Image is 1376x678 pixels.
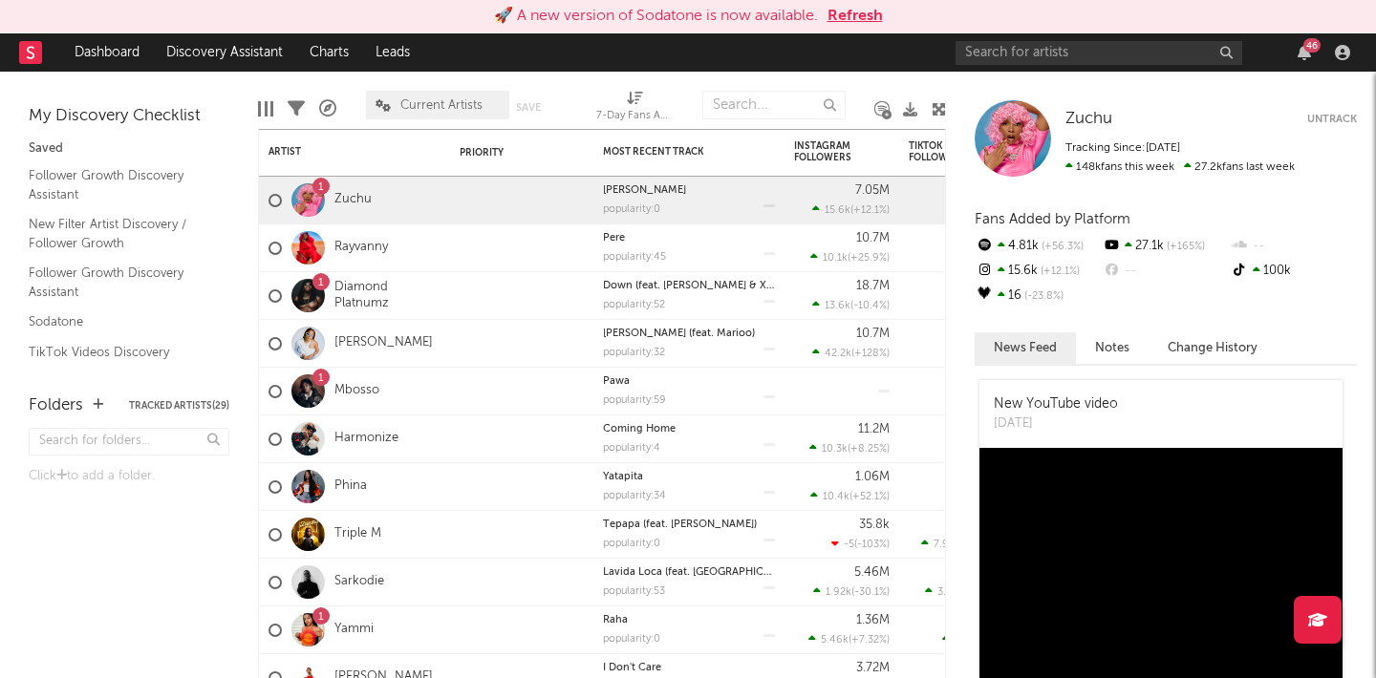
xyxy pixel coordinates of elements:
[603,615,775,625] div: Raha
[856,328,890,340] div: 10.7M
[494,5,818,28] div: 🚀 A new version of Sodatone is now available.
[994,414,1118,434] div: [DATE]
[825,349,851,359] span: 42.2k
[852,492,887,502] span: +52.1 %
[921,538,1004,550] div: ( )
[826,587,851,598] span: 1.92k
[1065,161,1174,173] span: 148k fans this week
[1149,332,1277,364] button: Change History
[319,81,336,137] div: A&R Pipeline
[603,204,660,215] div: popularity: 0
[825,205,850,216] span: 15.6k
[603,252,666,263] div: popularity: 45
[812,203,890,216] div: ( )
[603,328,775,339] div: Tonge Nyama (feat. Marioo)
[29,465,229,488] div: Click to add a folder.
[400,99,483,112] span: Current Artists
[596,105,673,128] div: 7-Day Fans Added (7-Day Fans Added)
[850,444,887,455] span: +8.25 %
[603,185,686,196] a: [PERSON_NAME]
[856,232,890,244] div: 10.7M
[702,91,846,119] input: Search...
[603,424,775,434] div: Coming Home
[603,519,757,530] a: Tepapa (feat. [PERSON_NAME])
[822,444,848,455] span: 10.3k
[29,165,210,204] a: Follower Growth Discovery Assistant
[808,633,890,646] div: ( )
[269,146,412,158] div: Artist
[828,5,883,28] button: Refresh
[334,383,379,399] a: Mbosso
[603,281,775,291] div: Down (feat. Lintonto & Xman Rsa)
[909,415,1004,462] div: 0
[854,349,887,359] span: +128 %
[856,662,890,674] div: 3.72M
[856,280,890,292] div: 18.7M
[856,614,890,626] div: 1.36M
[855,184,890,197] div: 7.05M
[334,431,398,447] a: Harmonize
[871,142,890,161] button: Filter by Instagram Followers
[854,587,887,598] span: -30.1 %
[810,251,890,264] div: ( )
[1164,242,1205,252] span: +165 %
[858,423,890,435] div: 11.2M
[603,185,775,196] div: Amanda
[975,234,1102,259] div: 4.81k
[823,253,848,264] span: 10.1k
[909,368,1004,414] div: 0
[603,586,665,597] div: popularity: 53
[568,146,582,160] i: Edit settings for Priority
[994,394,1118,414] div: New YouTube video
[975,212,1130,226] span: Fans Added by Platform
[1021,291,1064,302] span: -23.8 %
[812,299,890,311] div: ( )
[603,472,775,482] div: Yatapita
[362,33,423,72] a: Leads
[603,443,660,454] div: popularity: 4
[596,81,673,137] div: 7-Day Fans Added (7-Day Fans Added)
[975,259,1102,284] div: 15.6k
[29,428,229,456] input: Search for folders...
[603,348,665,358] div: popularity: 32
[603,233,625,244] a: Pere
[603,472,643,482] a: Yatapita
[925,585,1004,598] div: ( )
[603,300,665,310] div: popularity: 52
[603,663,775,673] div: I Don't Care
[516,102,541,113] button: Save
[546,143,565,162] button: Filter by Priority
[29,138,229,160] div: Saved
[1303,38,1321,53] div: 46
[756,142,775,161] button: Filter by Most Recent Track
[153,33,296,72] a: Discovery Assistant
[1076,332,1149,364] button: Notes
[29,214,210,253] a: New Filter Artist Discovery / Follower Growth
[29,394,83,417] div: Folders
[334,478,367,495] a: Phina
[334,280,441,312] a: Diamond Platnumz
[603,146,746,158] div: Most Recent Track
[1230,259,1357,284] div: 100k
[61,33,153,72] a: Dashboard
[603,634,660,645] div: popularity: 0
[603,519,775,530] div: Tepapa (feat. Frank Ro)
[334,526,381,542] a: Triple M
[29,342,210,381] a: TikTok Videos Discovery Assistant
[288,81,305,137] div: Filters
[603,539,660,549] div: popularity: 0
[603,376,630,387] a: Pawa
[857,540,887,550] span: -103 %
[1065,142,1180,154] span: Tracking Since: [DATE]
[1102,259,1229,284] div: --
[809,442,890,455] div: ( )
[334,240,388,256] a: Rayvanny
[603,615,628,625] a: Raha
[934,540,960,550] span: 7.92k
[812,347,890,359] div: ( )
[909,463,1004,510] div: 0
[603,281,811,291] a: Down (feat. [PERSON_NAME] & Xman Rsa)
[1065,111,1112,127] span: Zuchu
[603,663,661,673] a: I Don't Care
[810,490,890,502] div: ( )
